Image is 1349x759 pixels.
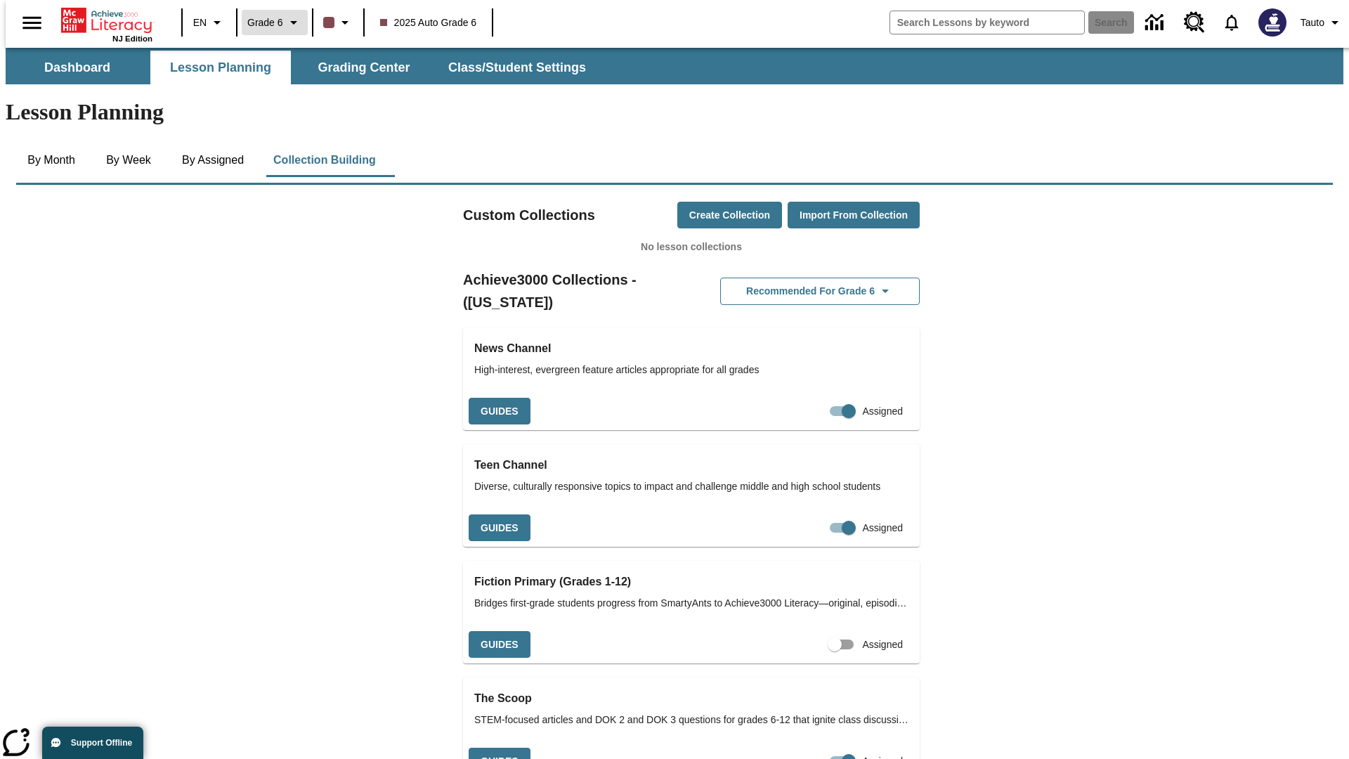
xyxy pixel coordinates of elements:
[474,689,908,708] h3: The Scoop
[437,51,597,84] button: Class/Student Settings
[474,479,908,494] span: Diverse, culturally responsive topics to impact and challenge middle and high school students
[463,268,691,313] h2: Achieve3000 Collections - ([US_STATE])
[187,10,232,35] button: Language: EN, Select a language
[1301,15,1324,30] span: Tauto
[71,738,132,748] span: Support Offline
[7,51,148,84] button: Dashboard
[1258,8,1286,37] img: Avatar
[862,404,903,419] span: Assigned
[463,204,595,226] h2: Custom Collections
[474,713,908,727] span: STEM-focused articles and DOK 2 and DOK 3 questions for grades 6-12 that ignite class discussions...
[1137,4,1175,42] a: Data Center
[474,455,908,475] h3: Teen Channel
[193,15,207,30] span: EN
[42,727,143,759] button: Support Offline
[150,51,291,84] button: Lesson Planning
[474,572,908,592] h3: Fiction Primary (Grades 1-12)
[469,398,530,425] button: Guides
[1295,10,1349,35] button: Profile/Settings
[294,51,434,84] button: Grading Center
[862,521,903,536] span: Assigned
[677,202,782,229] button: Create Collection
[890,11,1084,34] input: search field
[11,2,53,44] button: Open side menu
[469,631,530,659] button: Guides
[380,15,477,30] span: 2025 Auto Grade 6
[61,5,152,43] div: Home
[463,240,920,254] p: No lesson collections
[1175,4,1213,41] a: Resource Center, Will open in new tab
[6,48,1343,84] div: SubNavbar
[474,339,908,358] h3: News Channel
[171,143,255,177] button: By Assigned
[788,202,920,229] button: Import from Collection
[862,637,903,652] span: Assigned
[1213,4,1250,41] a: Notifications
[474,596,908,611] span: Bridges first-grade students progress from SmartyAnts to Achieve3000 Literacy—original, episodic ...
[720,278,920,305] button: Recommended for Grade 6
[112,34,152,43] span: NJ Edition
[242,10,308,35] button: Grade: Grade 6, Select a grade
[247,15,283,30] span: Grade 6
[262,143,387,177] button: Collection Building
[61,6,152,34] a: Home
[93,143,164,177] button: By Week
[6,51,599,84] div: SubNavbar
[318,10,359,35] button: Class color is dark brown. Change class color
[16,143,86,177] button: By Month
[1250,4,1295,41] button: Select a new avatar
[469,514,530,542] button: Guides
[474,363,908,377] span: High-interest, evergreen feature articles appropriate for all grades
[6,99,1343,125] h1: Lesson Planning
